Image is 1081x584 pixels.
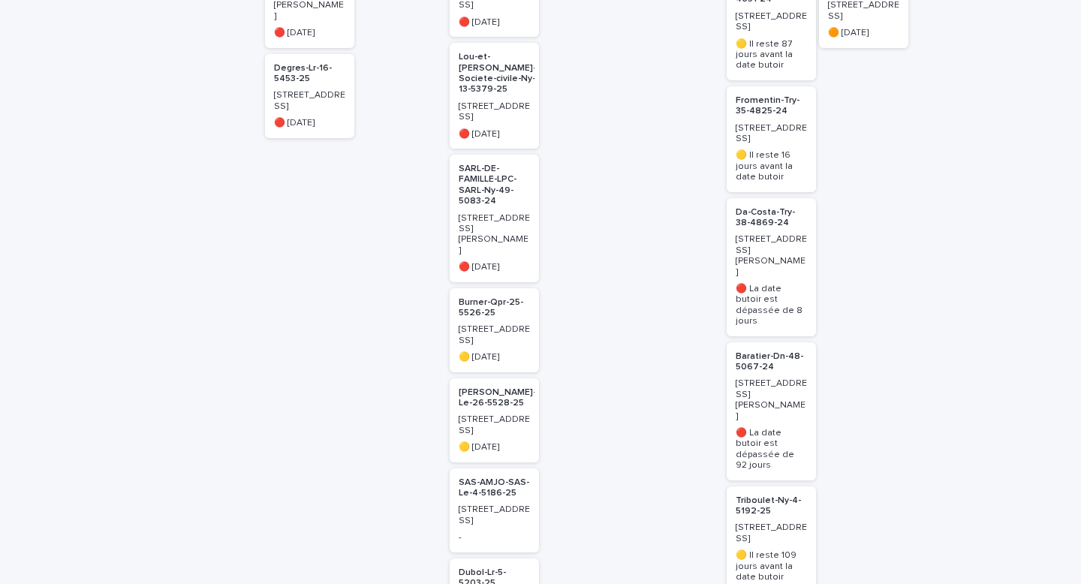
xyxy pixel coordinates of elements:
[450,43,539,149] a: Lou-et-[PERSON_NAME]-Societe-civile-Ny-13-5379-25[STREET_ADDRESS]🔴 [DATE]
[450,155,539,282] a: SARL-DE-FAMILLE-LPC-SARL-Ny-49-5083-24[STREET_ADDRESS][PERSON_NAME]🔴 [DATE]
[450,468,539,552] a: SAS-AMJO-SAS-Le-4-5186-25[STREET_ADDRESS]-
[736,495,807,517] p: Triboulet-Ny-4-5192-25
[450,288,539,372] a: Burner-Qpr-25-5526-25[STREET_ADDRESS]🟡 [DATE]
[274,90,345,112] p: [STREET_ADDRESS]
[265,54,354,138] a: Degres-Lr-16-5453-25[STREET_ADDRESS]🔴 [DATE]
[736,550,807,582] p: 🟡 Il reste 109 jours avant la date butoir
[459,213,530,257] p: [STREET_ADDRESS][PERSON_NAME]
[736,284,807,327] p: 🔴 La date butoir est dépassée de 8 jours
[727,342,816,480] a: Baratier-Dn-48-5067-24[STREET_ADDRESS][PERSON_NAME]🔴 La date butoir est dépassée de 92 jours
[736,150,807,182] p: 🟡 Il reste 16 jours avant la date butoir
[459,504,530,526] p: [STREET_ADDRESS]
[459,297,530,319] p: Burner-Qpr-25-5526-25
[274,63,345,85] p: Degres-Lr-16-5453-25
[459,414,530,436] p: [STREET_ADDRESS]
[736,123,807,145] p: [STREET_ADDRESS]
[459,129,530,140] p: 🔴 [DATE]
[459,262,530,272] p: 🔴 [DATE]
[736,207,807,229] p: Da-Costa-Try-38-4869-24
[828,28,899,38] p: 🟠 [DATE]
[450,378,539,462] a: [PERSON_NAME]-Le-26-5528-25[STREET_ADDRESS]🟡 [DATE]
[459,532,530,543] p: -
[459,164,530,207] p: SARL-DE-FAMILLE-LPC-SARL-Ny-49-5083-24
[459,324,530,346] p: [STREET_ADDRESS]
[459,352,530,363] p: 🟡 [DATE]
[736,378,807,422] p: [STREET_ADDRESS][PERSON_NAME]
[459,101,530,123] p: [STREET_ADDRESS]
[736,428,807,471] p: 🔴 La date butoir est dépassée de 92 jours
[274,28,345,38] p: 🔴 [DATE]
[459,52,536,95] p: Lou-et-[PERSON_NAME]-Societe-civile-Ny-13-5379-25
[727,86,816,192] a: Fromentin-Try-35-4825-24[STREET_ADDRESS]🟡 Il reste 16 jours avant la date butoir
[736,95,807,117] p: Fromentin-Try-35-4825-24
[727,198,816,336] a: Da-Costa-Try-38-4869-24[STREET_ADDRESS][PERSON_NAME]🔴 La date butoir est dépassée de 8 jours
[736,234,807,278] p: [STREET_ADDRESS][PERSON_NAME]
[736,522,807,544] p: [STREET_ADDRESS]
[736,351,807,373] p: Baratier-Dn-48-5067-24
[274,118,345,128] p: 🔴 [DATE]
[459,17,530,28] p: 🔴 [DATE]
[459,442,530,453] p: 🟡 [DATE]
[736,39,807,71] p: 🟡 Il reste 87 jours avant la date butoir
[736,11,807,33] p: [STREET_ADDRESS]
[459,477,530,499] p: SAS-AMJO-SAS-Le-4-5186-25
[459,387,536,409] p: [PERSON_NAME]-Le-26-5528-25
